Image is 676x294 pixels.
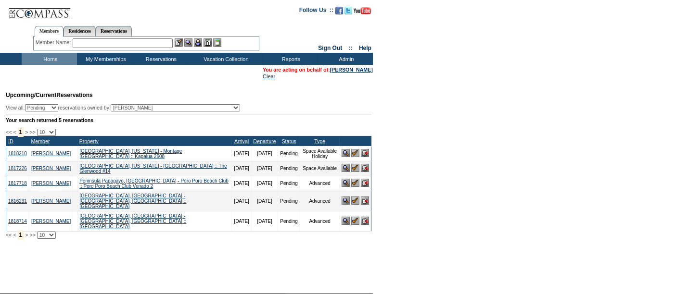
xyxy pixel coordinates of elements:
[79,193,186,209] a: [GEOGRAPHIC_DATA], [GEOGRAPHIC_DATA] - [GEOGRAPHIC_DATA], [GEOGRAPHIC_DATA] :: [GEOGRAPHIC_DATA]
[344,7,352,14] img: Follow us on Twitter
[6,92,93,98] span: Reservations
[6,117,371,123] div: Your search returned 5 reservations
[79,213,186,229] a: [GEOGRAPHIC_DATA], [GEOGRAPHIC_DATA] - [GEOGRAPHIC_DATA], [GEOGRAPHIC_DATA] :: [GEOGRAPHIC_DATA]
[188,53,262,65] td: Vacation Collection
[79,178,229,189] a: Peninsula Papagayo, [GEOGRAPHIC_DATA] - Poro Poro Beach Club :: Poro Poro Beach Club Venado 2
[342,196,350,205] img: View Reservation
[31,219,71,224] a: [PERSON_NAME]
[351,196,359,205] img: Confirm Reservation
[29,129,35,135] span: >>
[232,176,251,191] td: [DATE]
[344,10,352,15] a: Follow us on Twitter
[232,146,251,161] td: [DATE]
[31,166,71,171] a: [PERSON_NAME]
[132,53,188,65] td: Reservations
[342,164,350,172] img: View Reservation
[342,179,350,187] img: View Reservation
[278,176,300,191] td: Pending
[351,179,359,187] img: Confirm Reservation
[318,53,373,65] td: Admin
[342,149,350,157] img: View Reservation
[300,191,340,211] td: Advanced
[35,26,64,37] a: Members
[359,45,371,51] a: Help
[25,129,28,135] span: >
[31,181,71,186] a: [PERSON_NAME]
[64,26,96,36] a: Residences
[278,211,300,231] td: Pending
[251,211,278,231] td: [DATE]
[361,217,369,225] img: Cancel Reservation
[251,161,278,176] td: [DATE]
[251,176,278,191] td: [DATE]
[314,138,325,144] a: Type
[278,161,300,176] td: Pending
[204,38,212,47] img: Reservations
[361,149,369,157] img: Cancel Reservation
[300,176,340,191] td: Advanced
[251,146,278,161] td: [DATE]
[299,6,333,17] td: Follow Us ::
[79,148,182,159] a: [GEOGRAPHIC_DATA], [US_STATE] - Montage [GEOGRAPHIC_DATA] :: Kapalua 2608
[351,164,359,172] img: Confirm Reservation
[278,146,300,161] td: Pending
[263,67,373,73] span: You are acting on behalf of:
[361,164,369,172] img: Cancel Reservation
[8,138,13,144] a: ID
[8,166,27,171] a: 1817226
[349,45,353,51] span: ::
[29,232,35,238] span: >>
[6,129,12,135] span: <<
[77,53,132,65] td: My Memberships
[18,230,24,240] span: 1
[213,38,221,47] img: b_calculator.gif
[8,151,27,156] a: 1818218
[300,146,340,161] td: Space Available Holiday
[300,211,340,231] td: Advanced
[175,38,183,47] img: b_edit.gif
[13,129,16,135] span: <
[8,181,27,186] a: 1817718
[18,127,24,137] span: 1
[8,198,27,204] a: 1816231
[36,38,73,47] div: Member Name:
[361,196,369,205] img: Cancel Reservation
[282,138,296,144] a: Status
[6,104,244,111] div: View all: reservations owned by:
[194,38,202,47] img: Impersonate
[234,138,249,144] a: Arrival
[79,138,99,144] a: Property
[232,161,251,176] td: [DATE]
[6,92,56,98] span: Upcoming/Current
[251,191,278,211] td: [DATE]
[263,73,275,79] a: Clear
[232,211,251,231] td: [DATE]
[351,217,359,225] img: Confirm Reservation
[253,138,276,144] a: Departure
[354,7,371,14] img: Subscribe to our YouTube Channel
[318,45,342,51] a: Sign Out
[31,151,71,156] a: [PERSON_NAME]
[335,7,343,14] img: Become our fan on Facebook
[8,219,27,224] a: 1818714
[31,138,50,144] a: Member
[22,53,77,65] td: Home
[184,38,192,47] img: View
[79,163,227,174] a: [GEOGRAPHIC_DATA], [US_STATE] - [GEOGRAPHIC_DATA] :: The Glenwood #14
[25,232,28,238] span: >
[342,217,350,225] img: View Reservation
[232,191,251,211] td: [DATE]
[330,67,373,73] a: [PERSON_NAME]
[278,191,300,211] td: Pending
[354,10,371,15] a: Subscribe to our YouTube Channel
[13,232,16,238] span: <
[6,232,12,238] span: <<
[361,179,369,187] img: Cancel Reservation
[351,149,359,157] img: Confirm Reservation
[31,198,71,204] a: [PERSON_NAME]
[96,26,132,36] a: Reservations
[335,10,343,15] a: Become our fan on Facebook
[262,53,318,65] td: Reports
[300,161,340,176] td: Space Available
